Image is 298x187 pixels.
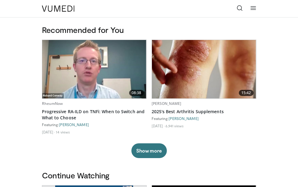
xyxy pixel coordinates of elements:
a: [PERSON_NAME] [169,116,199,121]
a: RheumNow [42,101,63,106]
li: 14 views [56,129,70,134]
a: 2025's Best Arthritis Supplements [152,109,256,115]
h3: Continue Watching [42,170,256,180]
a: 08:38 [42,40,146,98]
h3: Recommended for You [42,25,256,35]
a: Progressive RA-ILD on TNFi: When to Switch and What to Choose [42,109,147,121]
a: 15:42 [152,40,256,98]
img: VuMedi Logo [42,6,75,12]
span: 15:42 [239,90,254,96]
img: 281e1a3d-dfe2-4a67-894e-a40ffc0c4a99.620x360_q85_upscale.jpg [152,40,256,98]
div: Featuring: [42,122,147,127]
a: [PERSON_NAME] [152,101,182,106]
li: [DATE] [152,123,165,128]
a: [PERSON_NAME] [59,122,89,127]
div: Featuring: [152,116,256,121]
img: cd97caea-d7de-4334-b4b3-21877190c9f4.620x360_q85_upscale.jpg [42,40,146,98]
li: [DATE] [42,129,55,134]
li: 6,941 views [165,123,184,128]
button: Show more [131,143,167,158]
span: 08:38 [129,90,144,96]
